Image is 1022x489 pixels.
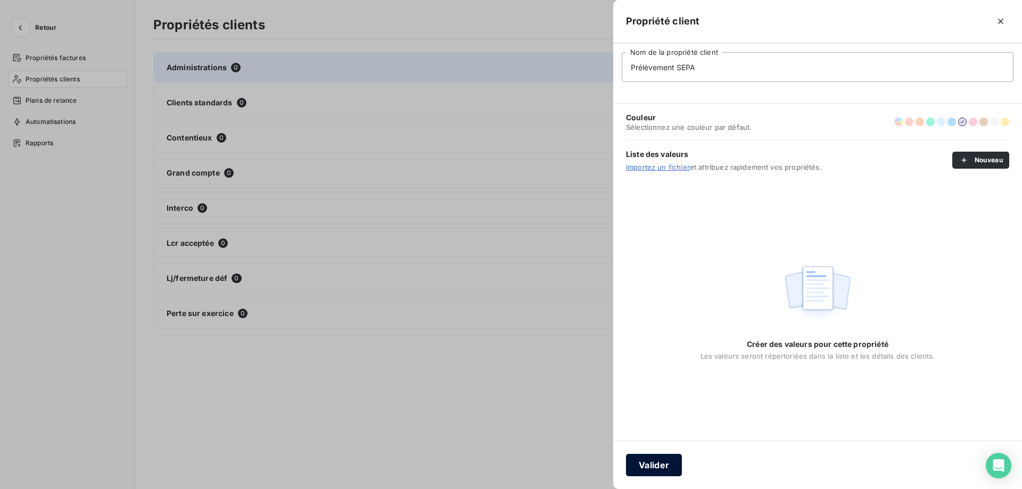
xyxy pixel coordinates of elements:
[952,152,1009,169] button: Nouveau
[622,52,1013,82] input: placeholder
[626,14,699,29] h5: Propriété client
[626,454,682,476] button: Valider
[626,123,752,131] span: Sélectionnez une couleur par défaut.
[747,339,888,350] span: Créer des valeurs pour cette propriété
[986,453,1011,478] div: Open Intercom Messenger
[626,149,952,160] span: Liste des valeurs
[700,352,935,360] span: Les valeurs seront répertoriées dans la liste et les détails des clients.
[626,163,690,171] a: Importez un fichier
[626,112,752,123] span: Couleur
[626,163,952,171] span: et attribuez rapidement vos propriétés.
[784,260,852,326] img: Empty state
